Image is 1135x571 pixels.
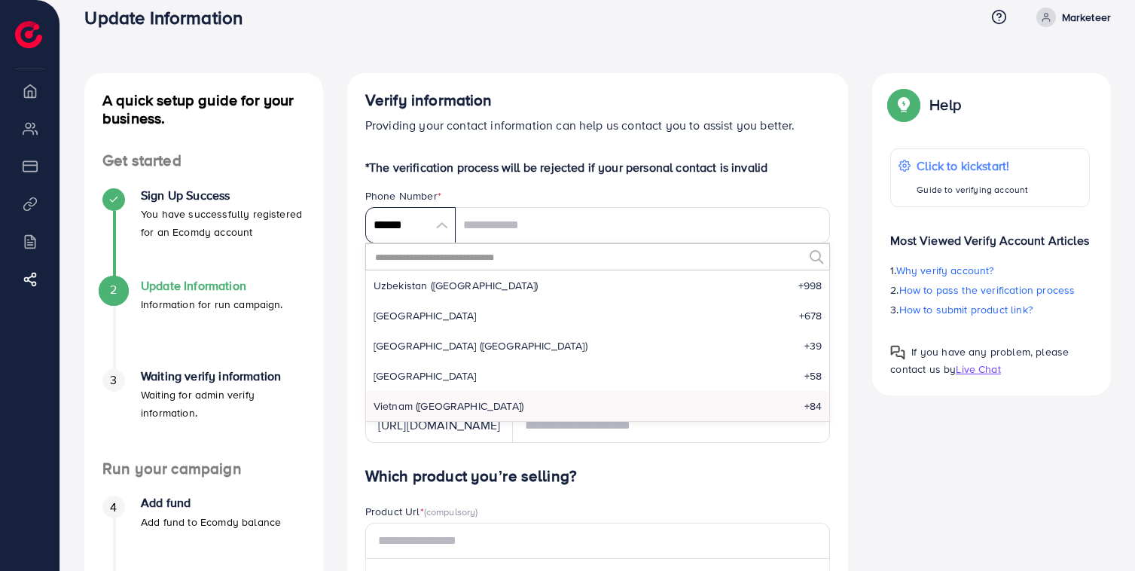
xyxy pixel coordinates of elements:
span: [GEOGRAPHIC_DATA] [374,368,477,383]
p: 1. [890,261,1090,279]
p: 3. [890,301,1090,319]
span: [GEOGRAPHIC_DATA] [374,308,477,323]
span: +678 [799,308,822,323]
iframe: Chat [1071,503,1124,560]
img: Popup guide [890,91,917,118]
h3: Update Information [84,7,255,29]
span: Vietnam ([GEOGRAPHIC_DATA]) [374,398,523,414]
p: Click to kickstart! [917,157,1028,175]
span: +84 [804,398,822,414]
span: How to pass the verification process [899,282,1076,298]
img: logo [15,21,42,48]
span: Why verify account? [896,263,994,278]
p: 2. [890,281,1090,299]
h4: Get started [84,151,323,170]
span: Live Chat [956,362,1000,377]
p: Help [929,96,961,114]
h4: Sign Up Success [141,188,305,203]
label: Phone Number [365,188,441,203]
span: 2 [110,281,117,298]
p: You have successfully registered for an Ecomdy account [141,205,305,241]
p: Providing your contact information can help us contact you to assist you better. [365,116,831,134]
span: Uzbekistan ([GEOGRAPHIC_DATA]) [374,278,539,293]
p: Marketeer [1062,8,1111,26]
h4: Waiting verify information [141,369,305,383]
span: 3 [110,371,117,389]
span: How to submit product link? [899,302,1033,317]
p: Information for run campaign. [141,295,283,313]
span: 4 [110,499,117,516]
h4: Add fund [141,496,281,510]
label: Product Url [365,504,478,519]
p: Most Viewed Verify Account Articles [890,219,1090,249]
span: +58 [804,368,822,383]
h4: A quick setup guide for your business. [84,91,323,127]
h4: Which product you’re selling? [365,467,831,486]
p: Add fund to Ecomdy balance [141,513,281,531]
p: *The verification process will be rejected if your personal contact is invalid [365,158,831,176]
h4: Run your campaign [84,460,323,478]
span: +998 [798,278,822,293]
div: [URL][DOMAIN_NAME] [365,407,513,443]
li: Waiting verify information [84,369,323,460]
img: Popup guide [890,345,905,360]
span: [GEOGRAPHIC_DATA] ([GEOGRAPHIC_DATA]) [374,338,587,353]
li: Sign Up Success [84,188,323,279]
span: If you have any problem, please contact us by [890,344,1069,377]
li: Update Information [84,279,323,369]
p: Guide to verifying account [917,181,1028,199]
h4: Verify information [365,91,831,110]
span: +39 [804,338,822,353]
span: (compulsory) [424,505,478,518]
p: Waiting for admin verify information. [141,386,305,422]
h4: Update Information [141,279,283,293]
a: Marketeer [1030,8,1111,27]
